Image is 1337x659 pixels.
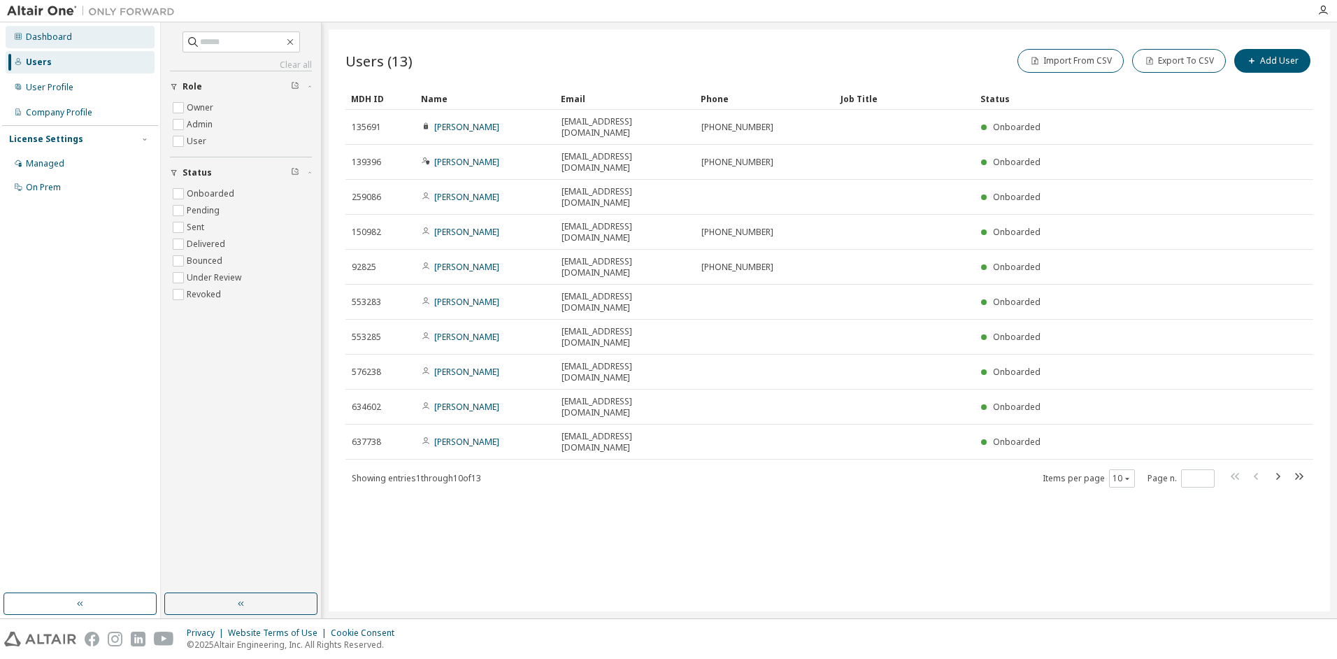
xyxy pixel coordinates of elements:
[1132,49,1226,73] button: Export To CSV
[187,133,209,150] label: User
[993,401,1041,413] span: Onboarded
[352,122,381,133] span: 135691
[434,226,499,238] a: [PERSON_NAME]
[9,134,83,145] div: License Settings
[434,121,499,133] a: [PERSON_NAME]
[4,632,76,646] img: altair_logo.svg
[187,236,228,253] label: Delivered
[993,121,1041,133] span: Onboarded
[187,269,244,286] label: Under Review
[562,326,689,348] span: [EMAIL_ADDRESS][DOMAIN_NAME]
[701,157,773,168] span: [PHONE_NUMBER]
[352,227,381,238] span: 150982
[562,396,689,418] span: [EMAIL_ADDRESS][DOMAIN_NAME]
[1147,469,1215,488] span: Page n.
[228,628,331,639] div: Website Terms of Use
[291,81,299,92] span: Clear filter
[170,157,312,188] button: Status
[701,262,773,273] span: [PHONE_NUMBER]
[562,431,689,453] span: [EMAIL_ADDRESS][DOMAIN_NAME]
[183,167,212,178] span: Status
[993,331,1041,343] span: Onboarded
[187,99,216,116] label: Owner
[434,191,499,203] a: [PERSON_NAME]
[352,367,381,378] span: 576238
[421,87,550,110] div: Name
[562,361,689,383] span: [EMAIL_ADDRESS][DOMAIN_NAME]
[841,87,969,110] div: Job Title
[1234,49,1310,73] button: Add User
[993,226,1041,238] span: Onboarded
[26,182,61,193] div: On Prem
[352,157,381,168] span: 139396
[183,81,202,92] span: Role
[434,401,499,413] a: [PERSON_NAME]
[187,185,237,202] label: Onboarded
[187,286,224,303] label: Revoked
[352,297,381,308] span: 553283
[170,71,312,102] button: Role
[434,366,499,378] a: [PERSON_NAME]
[26,57,52,68] div: Users
[434,261,499,273] a: [PERSON_NAME]
[993,436,1041,448] span: Onboarded
[352,192,381,203] span: 259086
[993,296,1041,308] span: Onboarded
[187,253,225,269] label: Bounced
[26,107,92,118] div: Company Profile
[434,331,499,343] a: [PERSON_NAME]
[331,628,403,639] div: Cookie Consent
[7,4,182,18] img: Altair One
[701,227,773,238] span: [PHONE_NUMBER]
[993,366,1041,378] span: Onboarded
[352,332,381,343] span: 553285
[187,116,215,133] label: Admin
[352,437,381,448] span: 637738
[154,632,174,646] img: youtube.svg
[434,156,499,168] a: [PERSON_NAME]
[993,191,1041,203] span: Onboarded
[131,632,145,646] img: linkedin.svg
[351,87,410,110] div: MDH ID
[26,31,72,43] div: Dashboard
[26,158,64,169] div: Managed
[352,262,376,273] span: 92825
[434,436,499,448] a: [PERSON_NAME]
[562,151,689,173] span: [EMAIL_ADDRESS][DOMAIN_NAME]
[1043,469,1135,488] span: Items per page
[562,291,689,313] span: [EMAIL_ADDRESS][DOMAIN_NAME]
[352,402,381,413] span: 634602
[434,296,499,308] a: [PERSON_NAME]
[561,87,689,110] div: Email
[1017,49,1124,73] button: Import From CSV
[562,221,689,243] span: [EMAIL_ADDRESS][DOMAIN_NAME]
[85,632,99,646] img: facebook.svg
[980,87,1241,110] div: Status
[187,628,228,639] div: Privacy
[993,156,1041,168] span: Onboarded
[345,51,413,71] span: Users (13)
[562,256,689,278] span: [EMAIL_ADDRESS][DOMAIN_NAME]
[187,639,403,651] p: © 2025 Altair Engineering, Inc. All Rights Reserved.
[187,202,222,219] label: Pending
[26,82,73,93] div: User Profile
[562,116,689,139] span: [EMAIL_ADDRESS][DOMAIN_NAME]
[187,219,207,236] label: Sent
[170,59,312,71] a: Clear all
[701,87,829,110] div: Phone
[701,122,773,133] span: [PHONE_NUMBER]
[562,186,689,208] span: [EMAIL_ADDRESS][DOMAIN_NAME]
[108,632,122,646] img: instagram.svg
[352,472,481,484] span: Showing entries 1 through 10 of 13
[993,261,1041,273] span: Onboarded
[1113,473,1131,484] button: 10
[291,167,299,178] span: Clear filter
